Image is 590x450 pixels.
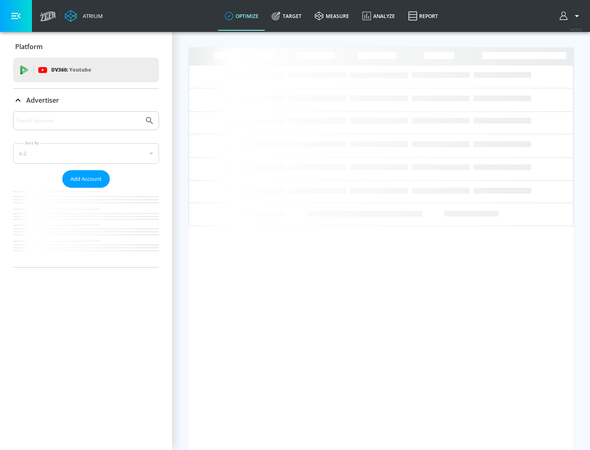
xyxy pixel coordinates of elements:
p: Youtube [69,65,91,74]
a: Analyze [356,1,402,31]
button: Add Account [62,170,110,188]
label: Sort By [23,140,41,146]
p: DV360: [51,65,91,74]
input: Search by name [16,115,141,126]
a: optimize [218,1,265,31]
a: Report [402,1,445,31]
a: Target [265,1,308,31]
div: Atrium [79,12,103,20]
div: Platform [13,35,159,58]
div: Advertiser [13,111,159,267]
div: DV360: Youtube [13,58,159,82]
p: Advertiser [26,96,59,105]
a: measure [308,1,356,31]
span: Add Account [70,174,102,184]
a: Atrium [65,10,103,22]
span: v 4.32.0 [570,27,582,32]
div: A-Z [13,143,159,164]
div: Advertiser [13,89,159,112]
nav: list of Advertiser [13,188,159,267]
p: Platform [15,42,43,51]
